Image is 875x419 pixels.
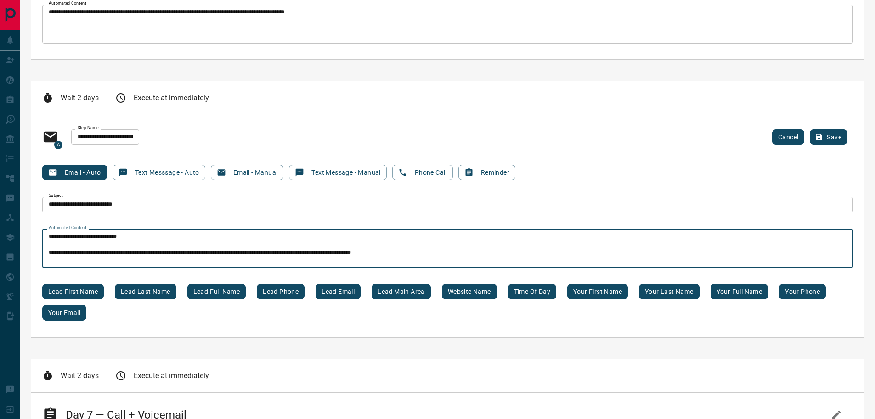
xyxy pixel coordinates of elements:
[772,129,804,145] button: Cancel
[42,370,99,381] div: Wait 2 days
[115,92,209,103] div: Execute at immediately
[49,193,63,199] label: Subject
[779,284,826,299] button: Your phone
[187,284,246,299] button: Lead full name
[567,284,628,299] button: Your first name
[42,305,86,321] button: Your email
[392,165,453,180] button: Phone Call
[508,284,556,299] button: Time of day
[316,284,361,299] button: Lead email
[115,284,176,299] button: Lead last name
[711,284,768,299] button: Your full name
[42,165,107,180] button: Email - Auto
[42,92,99,103] div: Wait 2 days
[49,225,86,231] label: Automated Content
[442,284,497,299] button: Website name
[113,165,205,180] button: Text Messsage - Auto
[810,129,847,145] button: Save
[372,284,431,299] button: Lead main area
[458,165,515,180] button: Reminder
[257,284,305,299] button: Lead phone
[639,284,700,299] button: Your last name
[115,370,209,381] div: Execute at immediately
[289,165,386,180] button: Text Message - Manual
[42,284,104,299] button: Lead first name
[54,141,62,149] span: A
[78,125,99,131] label: Step Name
[211,165,284,180] button: Email - Manual
[49,0,86,6] label: Automated Content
